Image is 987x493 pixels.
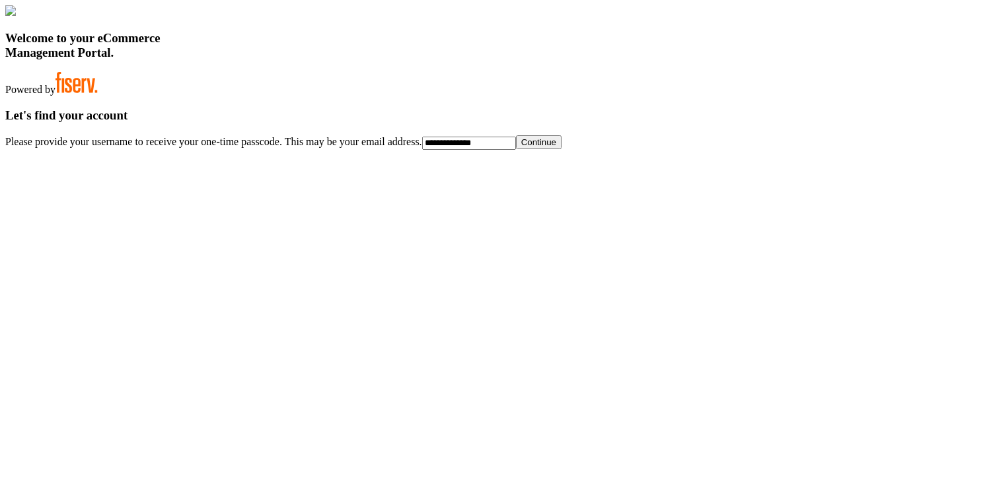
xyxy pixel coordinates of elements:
h3: Let's find your account [5,108,982,123]
h3: Welcome to your eCommerce Management Portal. [5,31,982,60]
span: Powered by [5,84,55,95]
button: Continue [516,135,562,149]
img: card_Illustration.svg [5,5,16,16]
span: Please provide your username to receive your one-time passcode. This may be your email address. [5,136,422,147]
